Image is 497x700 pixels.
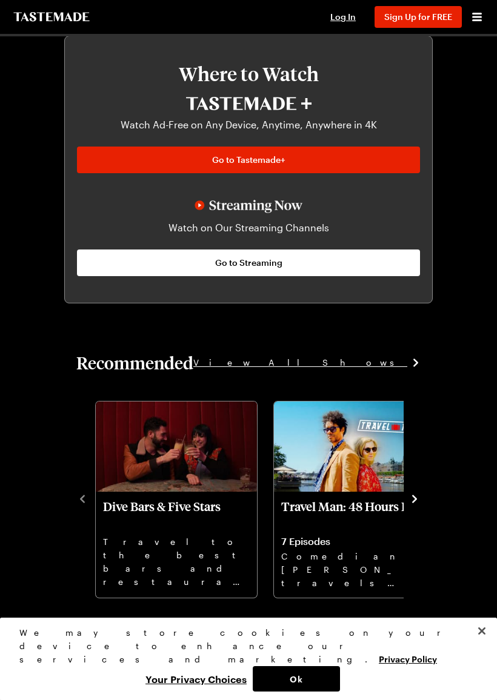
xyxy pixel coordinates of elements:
[186,97,312,110] img: Tastemade+
[375,6,462,28] button: Sign Up for FREE
[469,9,485,25] button: Open menu
[19,626,467,666] div: We may store cookies on your device to enhance our services and marketing.
[281,550,428,589] p: Comedian [PERSON_NAME] travels the globe with his famous friends.
[384,12,452,22] span: Sign Up for FREE
[319,11,367,23] button: Log In
[77,63,420,85] h3: Where to Watch
[281,535,428,547] p: 7 Episodes
[77,249,420,276] a: Go to Streaming
[379,653,437,664] a: More information about your privacy, opens in a new tab
[12,12,91,22] a: To Tastemade Home Page
[272,398,450,599] div: 2 / 10
[274,401,435,492] img: Travel Man: 48 Hours In...
[76,491,88,506] button: navigate to previous item
[273,401,434,598] a: Travel Man: 48 Hours In...Travel Man: 48 Hours In...7 EpisodesComedian [PERSON_NAME] travels the ...
[193,356,407,369] span: View All Shows
[212,154,285,166] span: Go to Tastemade+
[103,499,250,528] p: Dive Bars & Five Stars
[96,401,257,492] img: Dive Bars & Five Stars
[469,618,495,644] button: Close
[77,220,420,235] p: Watch on Our Streaming Channels
[77,117,420,132] p: Watch Ad-Free on Any Device, Anytime, Anywhere in 4K
[281,499,428,528] p: Travel Man: 48 Hours In...
[76,352,193,374] h2: Recommended
[103,535,250,589] p: Travel to the best bars and restaurants [US_STATE] has to offer - whether your budget is big or s...
[215,257,282,269] span: Go to Streaming
[195,200,302,213] img: Streaming
[77,147,420,173] a: Go to Tastemade+
[193,356,421,369] a: View All Shows
[93,398,272,599] div: 1 / 10
[19,626,467,692] div: Privacy
[139,666,253,692] button: Your Privacy Choices
[95,401,256,598] a: Dive Bars & Five StarsDive Bars & Five StarsTravel to the best bars and restaurants [US_STATE] ha...
[330,12,356,22] span: Log In
[253,666,340,692] button: Ok
[409,491,421,506] button: navigate to next item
